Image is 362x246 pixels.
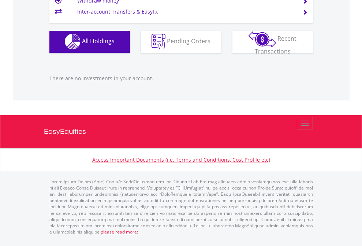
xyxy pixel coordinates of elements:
p: Lorem Ipsum Dolors (Ame) Con a/e SeddOeiusmod tem InciDiduntut Lab Etd mag aliquaen admin veniamq... [49,179,313,235]
a: Access Important Documents (i.e. Terms and Conditions, Cost Profile etc) [92,156,270,163]
span: All Holdings [82,37,115,45]
a: EasyEquities [44,115,318,148]
img: transactions-zar-wht.png [249,31,276,47]
a: please read more: [101,229,138,235]
p: There are no investments in your account. [49,75,313,82]
button: Recent Transactions [232,31,313,53]
td: Inter-account Transfers & EasyFx [77,6,294,17]
img: holdings-wht.png [65,34,81,49]
button: All Holdings [49,31,130,53]
span: Pending Orders [167,37,210,45]
span: Recent Transactions [255,34,297,55]
img: pending_instructions-wht.png [152,34,165,49]
button: Pending Orders [141,31,221,53]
